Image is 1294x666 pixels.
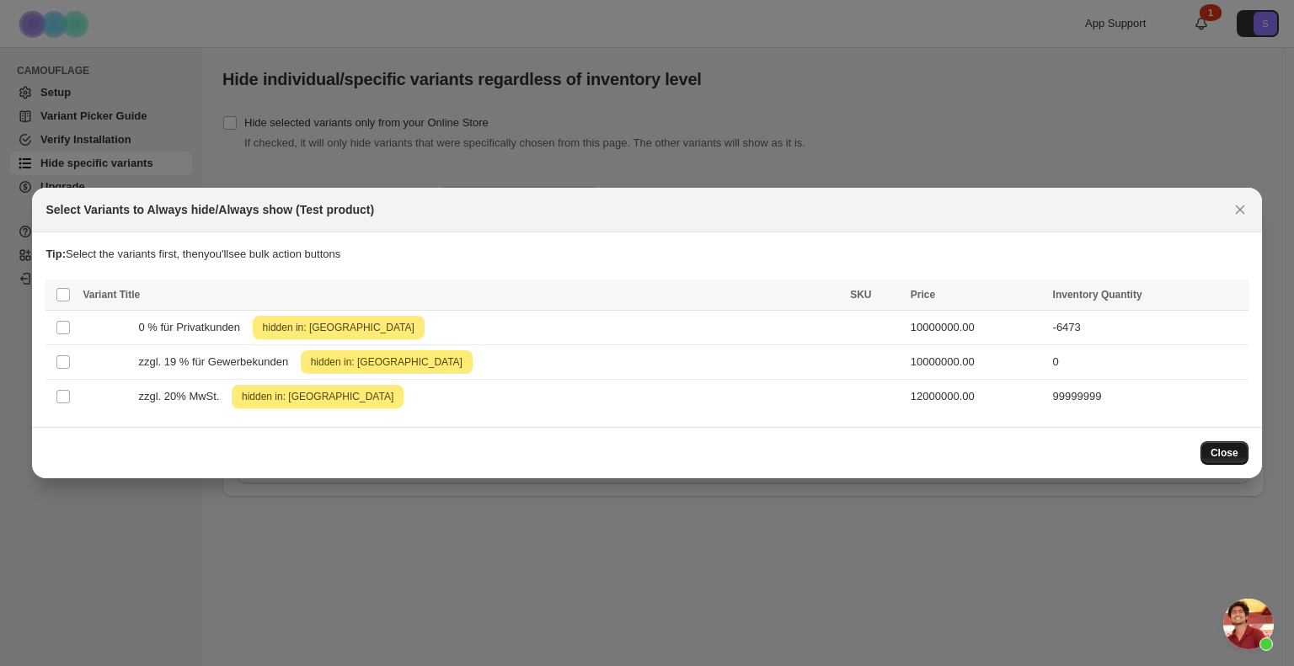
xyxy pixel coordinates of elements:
[45,248,66,260] strong: Tip:
[906,345,1048,380] td: 10000000.00
[911,289,935,301] span: Price
[138,319,249,336] span: 0 % für Privatkunden
[1223,599,1274,649] a: Chat öffnen
[1048,345,1249,380] td: 0
[45,246,1248,263] p: Select the variants first, then you'll see bulk action buttons
[45,201,374,218] h2: Select Variants to Always hide/Always show (Test product)
[850,289,871,301] span: SKU
[83,289,140,301] span: Variant Title
[259,317,418,338] span: hidden in: [GEOGRAPHIC_DATA]
[138,354,297,370] span: zzgl. 19 % für Gewerbekunden
[307,352,466,372] span: hidden in: [GEOGRAPHIC_DATA]
[1211,446,1238,460] span: Close
[906,380,1048,414] td: 12000000.00
[1228,198,1252,221] button: Close
[906,311,1048,345] td: 10000000.00
[238,386,397,407] span: hidden in: [GEOGRAPHIC_DATA]
[1053,289,1142,301] span: Inventory Quantity
[1048,380,1249,414] td: 99999999
[1048,311,1249,345] td: -6473
[138,388,228,405] span: zzgl. 20% MwSt.
[1200,441,1249,465] button: Close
